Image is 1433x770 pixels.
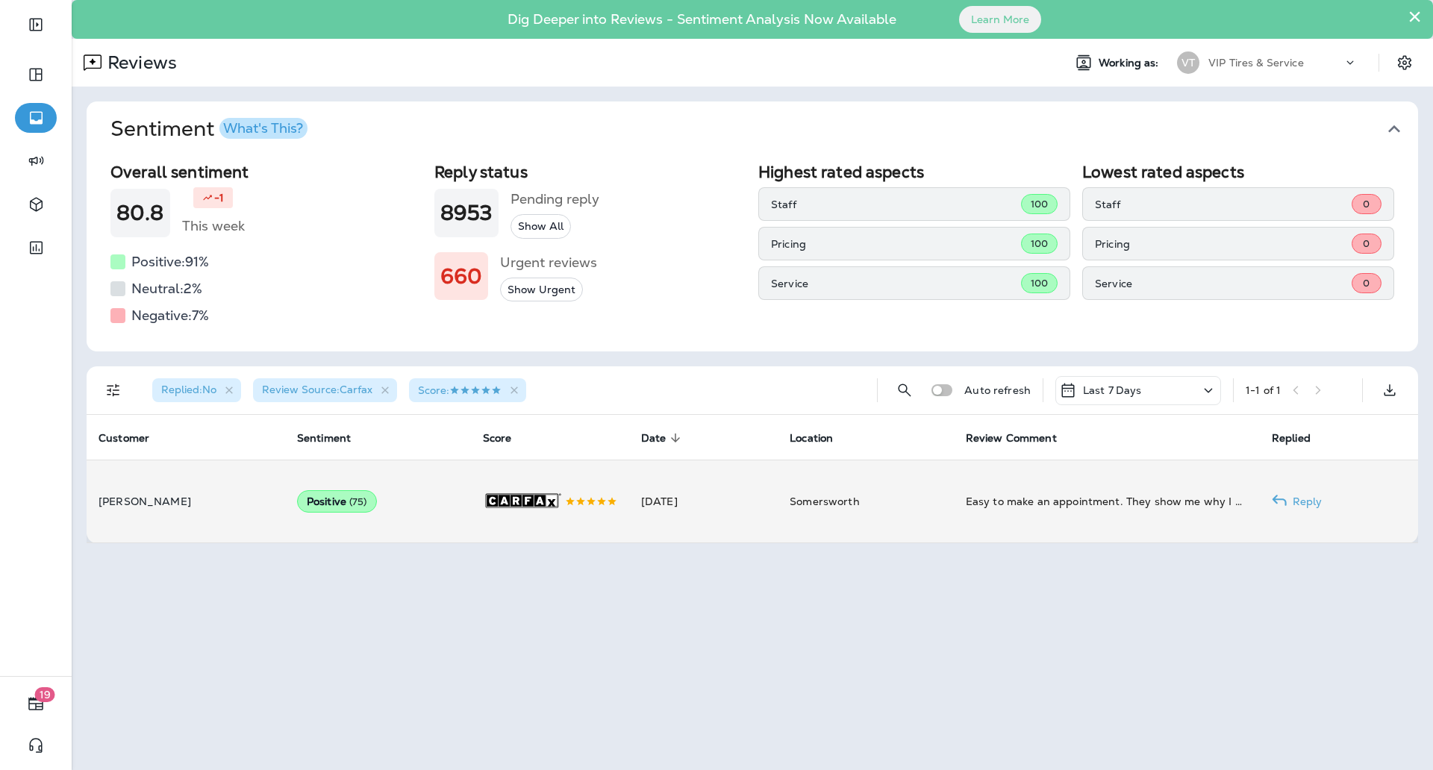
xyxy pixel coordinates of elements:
[99,101,1430,157] button: SentimentWhat's This?
[1272,431,1330,445] span: Replied
[511,214,571,239] button: Show All
[1031,277,1048,289] span: 100
[110,116,307,142] h1: Sentiment
[959,6,1041,33] button: Learn More
[99,375,128,405] button: Filters
[1082,163,1394,181] h2: Lowest rated aspects
[641,432,666,445] span: Date
[483,432,512,445] span: Score
[99,431,169,445] span: Customer
[500,251,597,275] h5: Urgent reviews
[511,187,599,211] h5: Pending reply
[500,278,583,302] button: Show Urgent
[99,432,149,445] span: Customer
[110,163,422,181] h2: Overall sentiment
[1375,375,1405,405] button: Export as CSV
[758,163,1070,181] h2: Highest rated aspects
[440,264,482,289] h1: 660
[1246,384,1281,396] div: 1 - 1 of 1
[131,250,209,274] h5: Positive: 91 %
[223,122,303,135] div: What's This?
[464,17,940,22] p: Dig Deeper into Reviews - Sentiment Analysis Now Available
[483,431,531,445] span: Score
[964,384,1031,396] p: Auto refresh
[35,687,55,702] span: 19
[297,490,377,513] div: Positive
[434,163,746,181] h2: Reply status
[15,10,57,40] button: Expand Sidebar
[116,201,164,225] h1: 80.8
[790,495,860,508] span: Somersworth
[1095,198,1352,210] p: Staff
[1031,198,1048,210] span: 100
[1208,57,1304,69] p: VIP Tires & Service
[152,378,241,402] div: Replied:No
[15,689,57,719] button: 19
[440,201,493,225] h1: 8953
[409,378,526,402] div: Score:5 Stars
[297,432,351,445] span: Sentiment
[297,431,370,445] span: Sentiment
[790,431,852,445] span: Location
[1083,384,1142,396] p: Last 7 Days
[641,431,686,445] span: Date
[1363,198,1370,210] span: 0
[1177,51,1199,74] div: VT
[1095,238,1352,250] p: Pricing
[214,190,224,205] p: -1
[1363,237,1370,250] span: 0
[1095,278,1352,289] p: Service
[629,460,778,542] td: [DATE]
[966,494,1248,509] div: Easy to make an appointment. They show me why I needed an alignment.
[349,495,367,508] span: ( 75 )
[1287,495,1323,507] p: Reply
[131,277,202,301] h5: Neutral: 2 %
[253,378,397,402] div: Review Source:Carfax
[771,198,1021,210] p: Staff
[182,214,245,238] h5: This week
[219,118,307,139] button: What's This?
[99,495,273,507] p: [PERSON_NAME]
[87,157,1418,351] div: SentimentWhat's This?
[771,278,1021,289] p: Service
[771,238,1021,250] p: Pricing
[1408,4,1422,28] button: Close
[1363,277,1370,289] span: 0
[418,384,502,397] span: Score :
[966,431,1076,445] span: Review Comment
[790,432,833,445] span: Location
[1031,237,1048,250] span: 100
[262,383,372,396] span: Review Source : Carfax
[1272,432,1311,445] span: Replied
[966,432,1057,445] span: Review Comment
[131,304,209,328] h5: Negative: 7 %
[1099,57,1162,69] span: Working as:
[1391,49,1418,76] button: Settings
[161,383,216,396] span: Replied : No
[102,51,177,74] p: Reviews
[890,375,920,405] button: Search Reviews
